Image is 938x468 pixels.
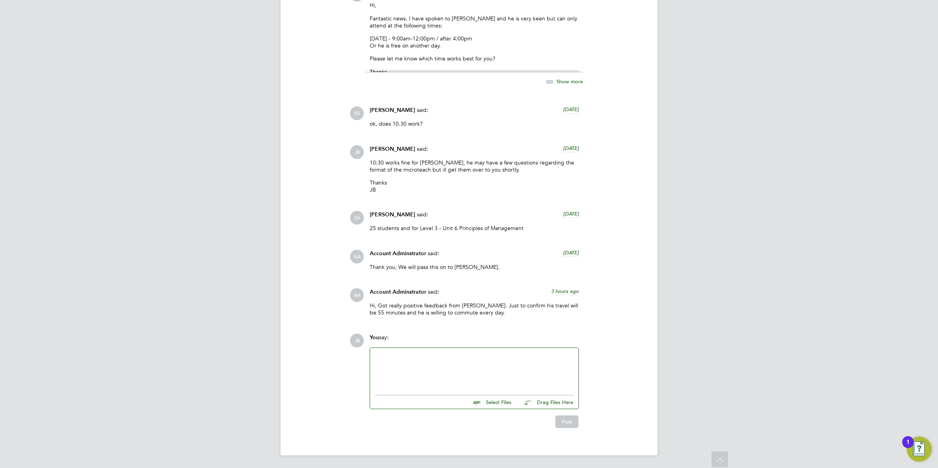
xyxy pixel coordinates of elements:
p: Thanks [370,68,579,75]
p: [DATE] - 9:00am-12:00pm / after 4:00pm Or he is free on another day. [370,35,579,49]
span: Account Adminstrator [370,250,426,257]
span: [DATE] [563,145,579,152]
span: AA [350,250,364,263]
p: 10:30 works fine for [PERSON_NAME], he may have a few questions regarding the format of the micro... [370,159,579,173]
p: Hi, Got really positive feedback from [PERSON_NAME]. Just to confirm his travel will be 55 minute... [370,302,579,316]
p: Please let me know which time works best for you? [370,55,579,62]
button: Drag Files Here [518,394,574,411]
span: 3 hours ago [551,288,579,294]
p: Thanks JB [370,179,579,193]
span: [DATE] [563,210,579,217]
p: 25 students and for Level 3 - Unit 6 Principles of Management [370,225,579,232]
span: [DATE] [563,249,579,256]
button: Open Resource Center, 1 new notification [907,437,932,462]
span: [DATE] [563,106,579,113]
span: said: [428,288,439,295]
span: JB [350,145,364,159]
p: ok, does 10.30 work? [370,120,579,127]
div: 1 [906,442,910,452]
div: say: [370,334,579,347]
span: AA [350,288,364,302]
span: SS [350,211,364,225]
span: Account Adminstrator [370,289,426,295]
span: [PERSON_NAME] [370,211,415,218]
span: SS [350,106,364,120]
span: said: [428,250,439,257]
span: said: [417,145,428,152]
span: Show more [557,78,583,85]
span: [PERSON_NAME] [370,146,415,152]
span: [PERSON_NAME] [370,107,415,113]
span: said: [417,106,428,113]
p: Thank you, We will pass this on to [PERSON_NAME]. [370,263,579,271]
span: You [370,334,379,341]
span: JB [350,334,364,347]
span: said: [417,211,428,218]
p: Hi, [370,2,579,9]
button: Post [555,415,578,428]
p: Fantastic news. I have spoken to [PERSON_NAME] and he is very keen but can only attend at the fol... [370,15,579,29]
